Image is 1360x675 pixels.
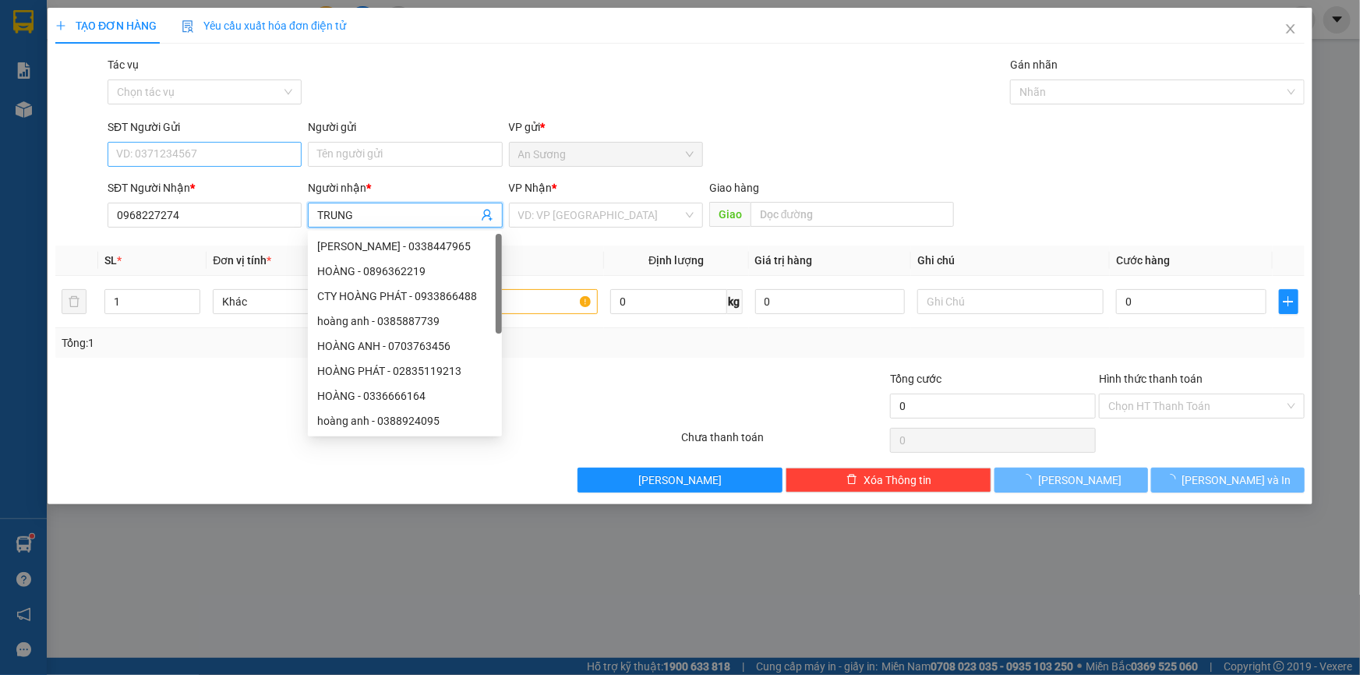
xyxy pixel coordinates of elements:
span: Giao hàng [709,182,759,194]
span: Định lượng [648,254,704,267]
span: loading [1021,474,1038,485]
div: HOÀNG - 0896362219 [317,263,493,280]
span: Gửi: [13,15,37,31]
div: SĐT Người Gửi [108,118,302,136]
div: phương [13,32,138,51]
div: Chưa thanh toán [680,429,889,456]
span: plus [55,20,66,31]
button: [PERSON_NAME] [994,468,1148,493]
span: Đơn vị tính [213,254,271,267]
div: HOÀNG - 0336666164 [308,383,502,408]
div: SĐT Người Nhận [108,179,302,196]
span: SL [104,254,117,267]
div: VP gửi [509,118,703,136]
span: plus [1280,295,1298,308]
div: hoàng anh - 0388924095 [308,408,502,433]
span: user-add [481,209,493,221]
div: CTY HOÀNG PHÁT - 0933866488 [317,288,493,305]
span: Nhận: [149,15,186,31]
button: deleteXóa Thông tin [786,468,991,493]
button: [PERSON_NAME] và In [1151,468,1305,493]
div: [PERSON_NAME] - 0338447965 [317,238,493,255]
div: HOÀNG PHÁT - 02835119213 [308,359,502,383]
div: HOÀNG - 0336666164 [317,387,493,405]
div: hoàng anh - 0385887739 [308,309,502,334]
span: Giá trị hàng [755,254,813,267]
span: [PERSON_NAME] [1038,472,1122,489]
div: HOÀNG - 0896362219 [308,259,502,284]
div: HOÀNG ANH - 0703763456 [317,337,493,355]
span: TẠO ĐƠN HÀNG [55,19,157,32]
div: HOÀNG ANH - 0703763456 [308,334,502,359]
div: CTY HOÀNG PHÁT - 0933866488 [308,284,502,309]
input: 0 [755,289,906,314]
div: An Sương [13,13,138,32]
span: kg [727,289,743,314]
span: [PERSON_NAME] [638,472,722,489]
span: [PERSON_NAME] và In [1182,472,1291,489]
button: Close [1269,8,1312,51]
span: Cước hàng [1116,254,1170,267]
div: thành [149,51,307,69]
div: Người gửi [308,118,502,136]
span: loading [1165,474,1182,485]
label: Hình thức thanh toán [1099,373,1203,385]
div: Tổng: 1 [62,334,525,352]
input: Ghi Chú [917,289,1104,314]
input: Dọc đường [751,202,954,227]
th: Ghi chú [911,246,1110,276]
div: Người nhận [308,179,502,196]
div: hoàng anh - 0385887739 [317,313,493,330]
img: icon [182,20,194,33]
span: Giao [709,202,751,227]
button: [PERSON_NAME] [578,468,783,493]
div: 0386941644 [13,51,138,72]
span: Tổng cước [890,373,941,385]
span: Yêu cầu xuất hóa đơn điện tử [182,19,346,32]
div: HOÀNG NHUNG - 0338447965 [308,234,502,259]
input: VD: Bàn, Ghế [412,289,598,314]
button: delete [62,289,87,314]
span: close [1284,23,1297,35]
label: Tác vụ [108,58,139,71]
div: BX [GEOGRAPHIC_DATA] [149,13,307,51]
div: HOÀNG PHÁT - 02835119213 [317,362,493,380]
span: delete [846,474,857,486]
button: plus [1279,289,1298,314]
div: hoàng anh - 0388924095 [317,412,493,429]
div: 80.000 [147,101,309,122]
span: Khác [222,290,390,313]
div: 0869299391 [149,69,307,91]
span: An Sương [518,143,694,166]
span: Xóa Thông tin [864,472,931,489]
label: Gán nhãn [1010,58,1058,71]
span: VP Nhận [509,182,553,194]
span: CC : [147,104,168,121]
